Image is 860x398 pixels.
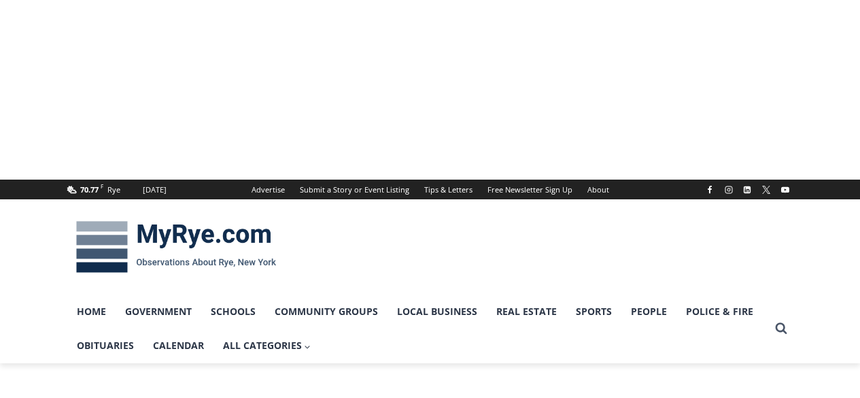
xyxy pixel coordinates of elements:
a: Facebook [702,182,718,198]
a: Home [67,295,116,329]
a: Government [116,295,201,329]
a: Free Newsletter Sign Up [480,180,580,199]
a: All Categories [213,329,321,363]
a: X [758,182,774,198]
a: Obituaries [67,329,143,363]
nav: Primary Navigation [67,295,769,363]
a: Schools [201,295,265,329]
a: About [580,180,617,199]
span: All Categories [223,338,311,353]
a: Submit a Story or Event Listing [292,180,417,199]
span: 70.77 [80,184,99,195]
div: [DATE] [143,184,167,196]
span: F [101,182,103,190]
a: Real Estate [487,295,566,329]
img: MyRye.com [67,212,285,282]
a: Sports [566,295,621,329]
a: YouTube [777,182,793,198]
a: Local Business [388,295,487,329]
a: Tips & Letters [417,180,480,199]
a: Police & Fire [676,295,763,329]
a: Calendar [143,329,213,363]
nav: Secondary Navigation [244,180,617,199]
div: Rye [107,184,120,196]
a: Linkedin [739,182,755,198]
a: Instagram [721,182,737,198]
a: People [621,295,676,329]
a: Community Groups [265,295,388,329]
a: Advertise [244,180,292,199]
button: View Search Form [769,316,793,341]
